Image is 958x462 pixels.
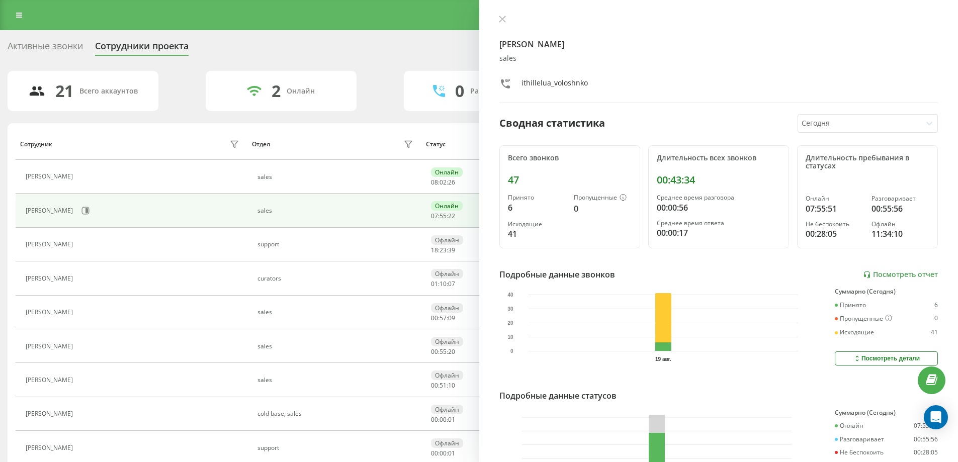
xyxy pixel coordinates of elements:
div: : : [431,416,455,423]
div: : : [431,450,455,457]
div: 0 [574,203,632,215]
div: 00:55:56 [872,203,929,215]
span: 10 [448,381,455,390]
div: Разговаривает [872,195,929,202]
span: 07 [431,212,438,220]
div: [PERSON_NAME] [26,173,75,180]
div: sales [257,343,416,350]
div: sales [257,309,416,316]
div: Офлайн [431,269,463,279]
div: Не беспокоить [806,221,863,228]
div: Среднее время ответа [657,220,780,227]
div: 00:55:56 [914,436,938,443]
div: [PERSON_NAME] [26,377,75,384]
div: Офлайн [431,303,463,313]
div: Среднее время разговора [657,194,780,201]
span: 00 [440,449,447,457]
div: 00:00:17 [657,227,780,239]
div: [PERSON_NAME] [26,410,75,417]
div: [PERSON_NAME] [26,309,75,316]
div: Принято [835,302,866,309]
div: sales [257,173,416,180]
div: 6 [934,302,938,309]
span: 08 [431,178,438,187]
span: 00 [431,415,438,424]
div: Пропущенные [835,315,892,323]
text: 19 авг. [655,356,671,362]
div: Посмотреть детали [853,354,920,362]
div: sales [499,54,938,63]
span: 00 [440,415,447,424]
div: Офлайн [431,337,463,346]
div: 41 [931,329,938,336]
text: 20 [507,320,513,326]
div: Длительность пребывания в статусах [806,154,929,171]
div: 47 [508,174,632,186]
div: 00:28:05 [806,228,863,240]
span: 18 [431,246,438,254]
div: : : [431,382,455,389]
div: 0 [934,315,938,323]
span: 22 [448,212,455,220]
span: 00 [431,381,438,390]
span: 01 [448,415,455,424]
div: 00:43:34 [657,174,780,186]
h4: [PERSON_NAME] [499,38,938,50]
div: 2 [272,81,281,101]
div: ithillelua_voloshnko [521,78,588,93]
div: sales [257,377,416,384]
div: 11:34:10 [872,228,929,240]
div: Суммарно (Сегодня) [835,288,938,295]
div: : : [431,315,455,322]
div: Отдел [252,141,270,148]
div: Онлайн [835,422,863,429]
span: 00 [431,314,438,322]
div: Офлайн [431,405,463,414]
button: Посмотреть детали [835,351,938,365]
span: 23 [440,246,447,254]
div: Исходящие [508,221,566,228]
div: 07:55:51 [914,422,938,429]
span: 09 [448,314,455,322]
span: 57 [440,314,447,322]
div: Офлайн [431,438,463,448]
span: 39 [448,246,455,254]
div: : : [431,213,455,220]
div: Онлайн [431,201,463,211]
div: 00:00:56 [657,202,780,214]
div: 41 [508,228,566,240]
div: 07:55:51 [806,203,863,215]
span: 01 [431,280,438,288]
div: Сводная статистика [499,116,605,131]
div: Суммарно (Сегодня) [835,409,938,416]
div: Офлайн [431,371,463,380]
div: Сотрудники проекта [95,41,189,56]
div: 6 [508,202,566,214]
div: Сотрудник [20,141,52,148]
div: curators [257,275,416,282]
span: 20 [448,347,455,356]
div: 0 [455,81,464,101]
div: [PERSON_NAME] [26,207,75,214]
div: Офлайн [431,235,463,245]
div: Не беспокоить [835,449,884,456]
span: 00 [431,347,438,356]
span: 55 [440,212,447,220]
span: 10 [440,280,447,288]
div: 00:28:05 [914,449,938,456]
span: 02 [440,178,447,187]
div: support [257,444,416,451]
div: Онлайн [806,195,863,202]
div: : : [431,247,455,254]
div: Активные звонки [8,41,83,56]
div: [PERSON_NAME] [26,444,75,451]
div: 21 [55,81,73,101]
div: Подробные данные звонков [499,268,615,281]
div: Длительность всех звонков [657,154,780,162]
span: 51 [440,381,447,390]
div: Всего аккаунтов [79,87,138,96]
span: 55 [440,347,447,356]
div: Офлайн [872,221,929,228]
div: [PERSON_NAME] [26,275,75,282]
text: 40 [507,292,513,298]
